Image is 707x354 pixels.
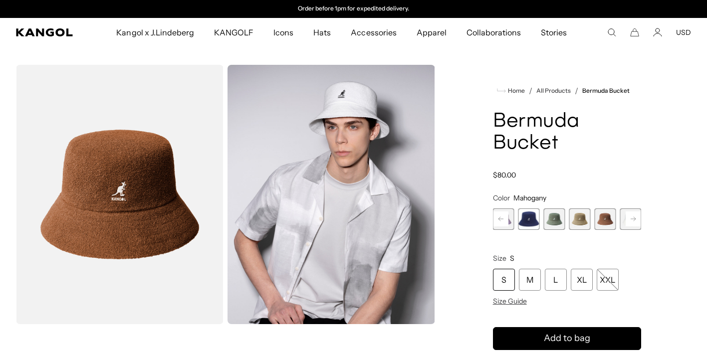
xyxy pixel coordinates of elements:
label: Oat [569,208,590,230]
a: Home [497,86,525,95]
slideshow-component: Announcement bar [251,5,457,13]
label: Mahogany [594,208,616,230]
span: Stories [541,18,567,47]
div: 5 of 11 [493,208,514,230]
a: Collaborations [457,18,531,47]
img: color-mahogany [16,65,224,324]
a: All Products [536,87,571,94]
label: White [620,208,641,230]
div: 2 of 2 [251,5,457,13]
span: S [510,254,514,263]
a: Hats [303,18,341,47]
span: KANGOLF [214,18,253,47]
label: Oil Green [543,208,565,230]
div: 9 of 11 [594,208,616,230]
span: Accessories [351,18,396,47]
div: XL [571,269,593,291]
a: Icons [263,18,303,47]
h1: Bermuda Bucket [493,111,641,155]
img: bermuda-bucket-white [228,65,435,324]
div: 8 of 11 [569,208,590,230]
span: Size [493,254,506,263]
span: Mahogany [513,193,546,202]
div: M [519,269,541,291]
a: KANGOLF [204,18,263,47]
a: Stories [531,18,577,47]
button: Cart [630,28,639,37]
span: Size Guide [493,297,527,306]
span: Color [493,193,510,202]
span: Apparel [417,18,447,47]
span: Home [506,87,525,94]
div: 10 of 11 [620,208,641,230]
button: Add to bag [493,327,641,350]
div: 7 of 11 [543,208,565,230]
summary: Search here [607,28,616,37]
div: S [493,269,515,291]
a: Bermuda Bucket [582,87,630,94]
nav: breadcrumbs [493,85,641,97]
div: XXL [597,269,619,291]
label: Digital Lavender [493,208,514,230]
a: Accessories [341,18,406,47]
a: Kangol x J.Lindeberg [106,18,204,47]
label: Navy [518,208,540,230]
li: / [571,85,578,97]
a: Kangol [16,28,76,36]
a: Account [653,28,662,37]
span: Hats [313,18,331,47]
button: USD [676,28,691,37]
span: Icons [273,18,293,47]
div: 6 of 11 [518,208,540,230]
div: L [545,269,567,291]
a: Apparel [407,18,457,47]
span: Kangol x J.Lindeberg [116,18,194,47]
span: $80.00 [493,171,516,179]
li: / [525,85,532,97]
span: Add to bag [544,332,590,345]
p: Order before 1pm for expedited delivery. [298,5,409,13]
div: Announcement [251,5,457,13]
span: Collaborations [467,18,521,47]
